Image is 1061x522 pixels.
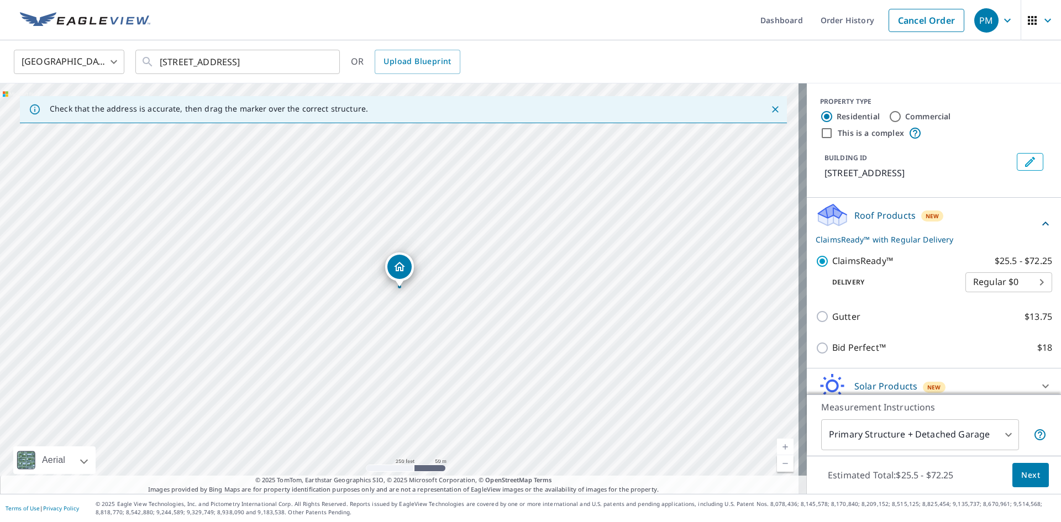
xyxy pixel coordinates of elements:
[1037,341,1052,355] p: $18
[821,419,1019,450] div: Primary Structure + Detached Garage
[43,504,79,512] a: Privacy Policy
[1021,468,1040,482] span: Next
[768,102,782,117] button: Close
[1012,463,1049,488] button: Next
[39,446,69,474] div: Aerial
[816,202,1052,245] div: Roof ProductsNewClaimsReady™ with Regular Delivery
[96,500,1055,516] p: © 2025 Eagle View Technologies, Inc. and Pictometry International Corp. All Rights Reserved. Repo...
[854,379,917,393] p: Solar Products
[485,476,532,484] a: OpenStreetMap
[6,505,79,512] p: |
[6,504,40,512] a: Terms of Use
[854,209,916,222] p: Roof Products
[351,50,460,74] div: OR
[385,252,414,287] div: Dropped pin, building 1, Residential property, 20 47th Ave Bellwood, IL 60104
[905,111,951,122] label: Commercial
[995,254,1052,268] p: $25.5 - $72.25
[777,439,794,455] a: Current Level 17, Zoom In
[820,97,1048,107] div: PROPERTY TYPE
[160,46,317,77] input: Search by address or latitude-longitude
[838,128,904,139] label: This is a complex
[1033,428,1047,441] span: Your report will include the primary structure and a detached garage if one exists.
[819,463,963,487] p: Estimated Total: $25.5 - $72.25
[777,455,794,472] a: Current Level 17, Zoom Out
[832,254,893,268] p: ClaimsReady™
[20,12,150,29] img: EV Logo
[832,310,860,324] p: Gutter
[534,476,552,484] a: Terms
[255,476,552,485] span: © 2025 TomTom, Earthstar Geographics SIO, © 2025 Microsoft Corporation, ©
[375,50,460,74] a: Upload Blueprint
[1025,310,1052,324] p: $13.75
[837,111,880,122] label: Residential
[816,277,965,287] p: Delivery
[889,9,964,32] a: Cancel Order
[384,55,451,68] span: Upload Blueprint
[816,234,1039,245] p: ClaimsReady™ with Regular Delivery
[824,153,867,162] p: BUILDING ID
[824,166,1012,180] p: [STREET_ADDRESS]
[927,383,941,392] span: New
[832,341,886,355] p: Bid Perfect™
[821,400,1047,414] p: Measurement Instructions
[1017,153,1043,171] button: Edit building 1
[926,212,939,220] span: New
[13,446,96,474] div: Aerial
[50,104,368,114] p: Check that the address is accurate, then drag the marker over the correct structure.
[965,267,1052,298] div: Regular $0
[14,46,124,77] div: [GEOGRAPHIC_DATA]
[974,8,999,33] div: PM
[816,373,1052,399] div: Solar ProductsNew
